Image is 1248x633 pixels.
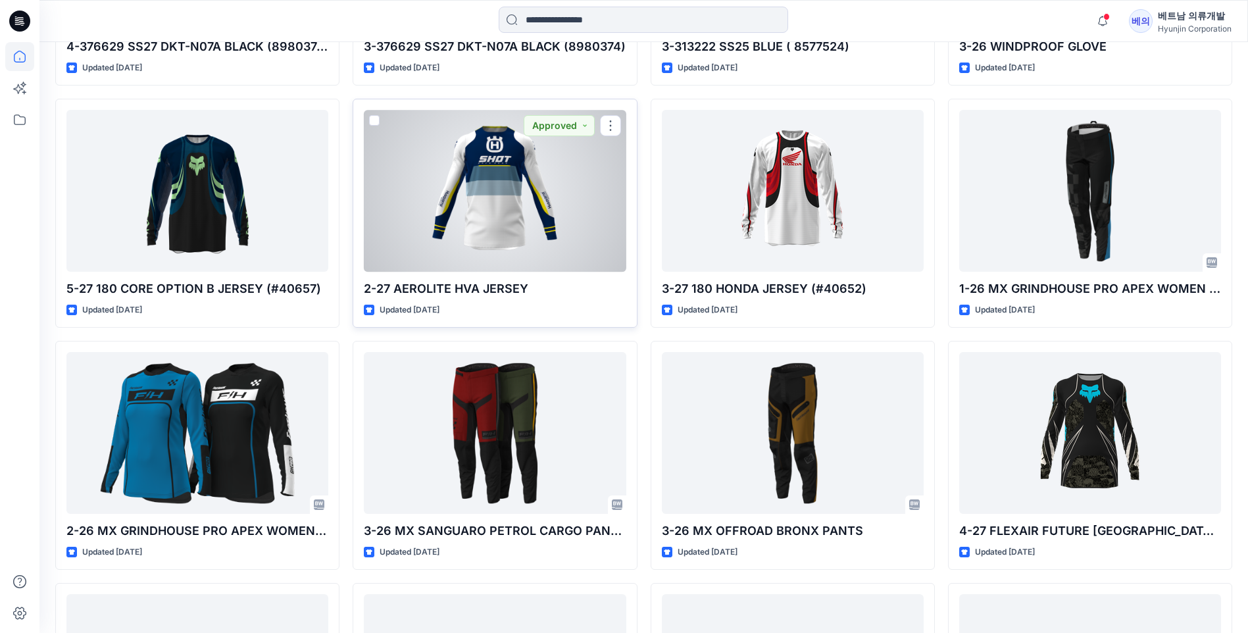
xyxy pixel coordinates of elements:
[364,522,626,540] p: 3-26 MX SANGUARO PETROL CARGO PANTS
[82,61,142,75] p: Updated [DATE]
[959,522,1221,540] p: 4-27 FLEXAIR FUTURE [GEOGRAPHIC_DATA] (#40660)
[364,352,626,513] a: 3-26 MX SANGUARO PETROL CARGO PANTS
[662,352,924,513] a: 3-26 MX OFFROAD BRONX PANTS
[975,545,1035,559] p: Updated [DATE]
[1158,8,1232,24] div: 베트남 의류개발
[82,545,142,559] p: Updated [DATE]
[82,303,142,317] p: Updated [DATE]
[66,352,328,513] a: 2-26 MX GRINDHOUSE PRO APEX WOMEN JERSEY
[678,61,737,75] p: Updated [DATE]
[959,280,1221,298] p: 1-26 MX GRINDHOUSE PRO APEX WOMEN PANTS
[975,303,1035,317] p: Updated [DATE]
[959,352,1221,513] a: 4-27 FLEXAIR FUTURE JERSEY (#40660)
[678,303,737,317] p: Updated [DATE]
[959,38,1221,56] p: 3-26 WINDPROOF GLOVE
[66,522,328,540] p: 2-26 MX GRINDHOUSE PRO APEX WOMEN JERSEY
[1129,9,1153,33] div: 베의
[380,303,439,317] p: Updated [DATE]
[66,110,328,271] a: 5-27 180 CORE OPTION B JERSEY (#40657)
[959,110,1221,271] a: 1-26 MX GRINDHOUSE PRO APEX WOMEN PANTS
[380,545,439,559] p: Updated [DATE]
[662,38,924,56] p: 3-313222 SS25 BLUE ( 8577524)
[66,280,328,298] p: 5-27 180 CORE OPTION B JERSEY (#40657)
[364,280,626,298] p: 2-27 AEROLITE HVA JERSEY
[66,38,328,56] p: 4-376629 SS27 DKT-N07A BLACK (8980374)
[1158,24,1232,34] div: Hyunjin Corporation
[662,110,924,271] a: 3-27 180 HONDA JERSEY (#40652)
[678,545,737,559] p: Updated [DATE]
[662,522,924,540] p: 3-26 MX OFFROAD BRONX PANTS
[364,110,626,271] a: 2-27 AEROLITE HVA JERSEY
[975,61,1035,75] p: Updated [DATE]
[364,38,626,56] p: 3-376629 SS27 DKT-N07A BLACK (8980374)
[380,61,439,75] p: Updated [DATE]
[662,280,924,298] p: 3-27 180 HONDA JERSEY (#40652)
